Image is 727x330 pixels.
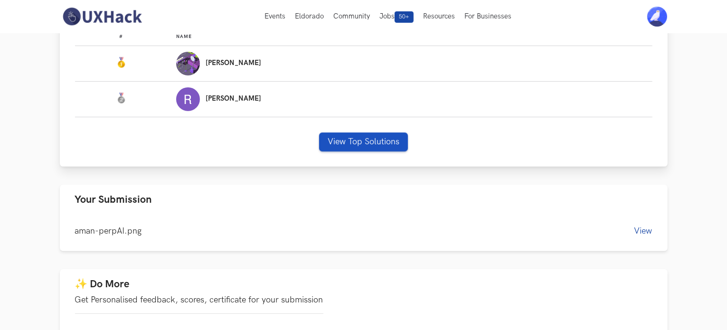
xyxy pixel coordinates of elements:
img: Profile photo [176,87,200,111]
p: [PERSON_NAME] [206,59,261,67]
p: Get Personalised feedback, scores, certificate for your submission [75,295,323,305]
div: Leaderboard & Top Solutions [60,23,668,167]
img: Gold Medal [115,57,127,68]
span: Name [176,34,192,39]
span: aman-perpAI.png [75,226,142,236]
button: ✨ Do MoreGet Personalised feedback, scores, certificate for your submission [60,269,668,322]
span: ✨ Do More [75,278,130,291]
span: # [119,34,123,39]
button: View Top Solutions [319,132,408,151]
button: Your Submission [60,185,668,215]
button: View [634,226,652,236]
span: 50+ [395,11,414,23]
div: Your Submission [60,215,668,251]
span: Your Submission [75,193,152,206]
img: Profile photo [176,52,200,75]
img: UXHack-logo.png [60,7,144,27]
img: Silver Medal [115,93,127,104]
p: [PERSON_NAME] [206,95,261,103]
img: Your profile pic [647,7,667,27]
table: Leaderboard [75,26,652,117]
